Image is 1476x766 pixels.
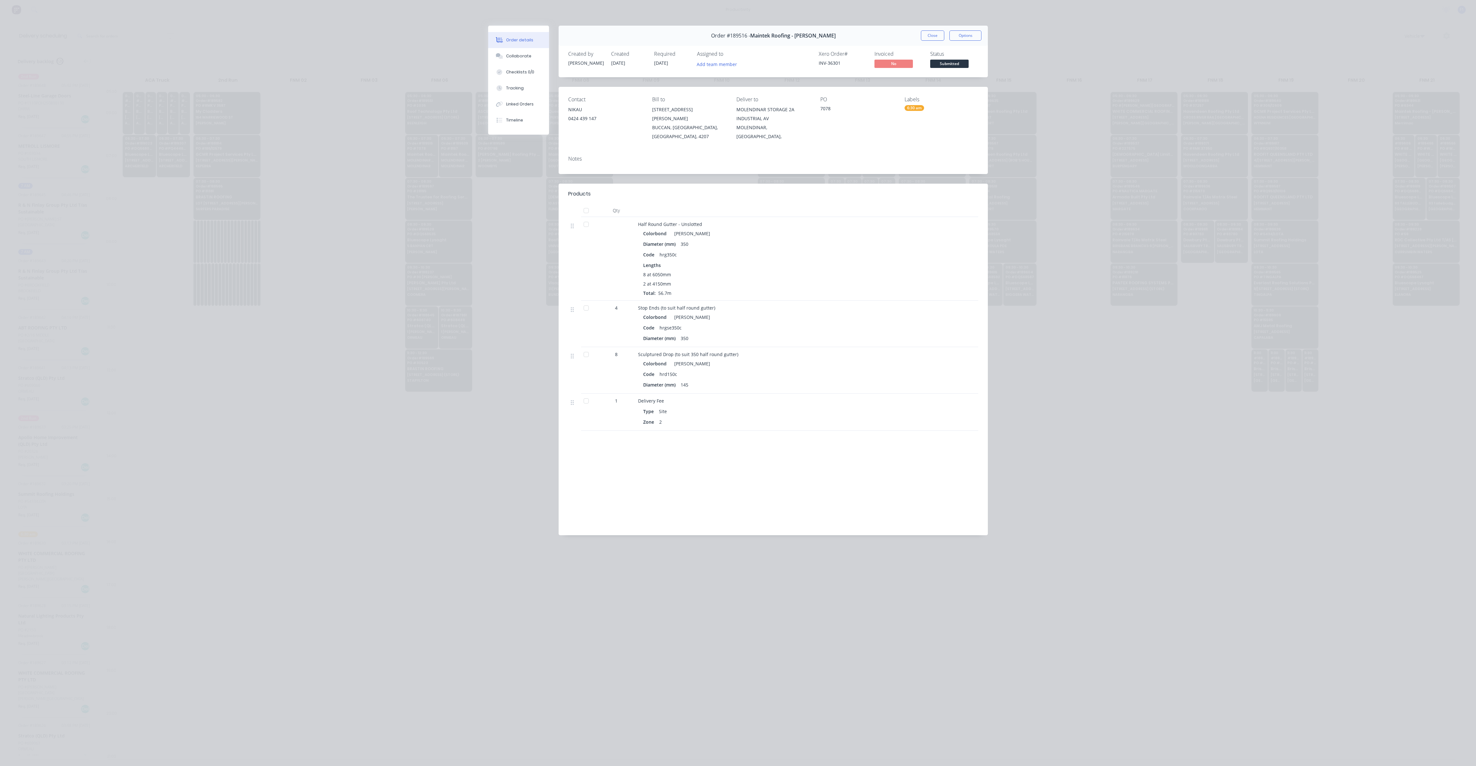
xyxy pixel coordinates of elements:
div: 0424 439 147 [568,114,642,123]
span: [DATE] [611,60,625,66]
div: [STREET_ADDRESS][PERSON_NAME] [652,105,726,123]
div: Contact [568,96,642,103]
div: Deliver to [736,96,810,103]
button: Timeline [488,112,549,128]
div: 6:30 am [905,105,924,111]
span: Submitted [930,60,969,68]
div: 145 [678,380,691,389]
button: Close [921,30,944,41]
div: Timeline [506,117,523,123]
div: Collaborate [506,53,531,59]
div: Colorbond [643,229,669,238]
span: 8 [615,351,618,358]
button: Collaborate [488,48,549,64]
span: Lengths [643,262,661,269]
button: Order details [488,32,549,48]
div: hrg350c [657,250,679,259]
span: Stop Ends (to suit half round gutter) [638,305,715,311]
button: Options [949,30,981,41]
div: Code [643,250,657,259]
div: [STREET_ADDRESS][PERSON_NAME]BUCCAN, [GEOGRAPHIC_DATA], [GEOGRAPHIC_DATA], 4207 [652,105,726,141]
div: [PERSON_NAME] [568,60,603,66]
div: 350 [678,334,691,343]
div: Diameter (mm) [643,334,678,343]
div: [PERSON_NAME] [672,359,710,368]
div: Bill to [652,96,726,103]
div: MOLENDINAR STORAGE 2A INDUSTRIAL AVMOLENDINAR, [GEOGRAPHIC_DATA], [736,105,810,141]
div: Created by [568,51,603,57]
span: No [874,60,913,68]
button: Add team member [697,60,741,68]
div: 350 [678,239,691,249]
div: Required [654,51,689,57]
div: Assigned to [697,51,761,57]
div: NIKAU0424 439 147 [568,105,642,126]
span: 1 [615,397,618,404]
div: 7078 [820,105,894,114]
span: 56.7m [656,290,674,296]
div: Order details [506,37,533,43]
div: Zone [643,417,657,427]
div: Xero Order # [819,51,867,57]
span: 8 at 6050mm [643,271,671,278]
button: Checklists 0/0 [488,64,549,80]
div: [PERSON_NAME] [672,312,710,322]
div: MOLENDINAR STORAGE 2A INDUSTRIAL AV [736,105,810,123]
span: Half Round Gutter - Unslotted [638,221,702,227]
span: Total: [643,290,656,296]
span: [DATE] [654,60,668,66]
div: Notes [568,156,978,162]
button: Linked Orders [488,96,549,112]
span: Order #189516 - [711,33,750,39]
div: Colorbond [643,312,669,322]
div: hrd150c [657,370,680,379]
div: Tracking [506,85,524,91]
div: Invoiced [874,51,922,57]
div: Type [643,407,656,416]
div: [PERSON_NAME] [672,229,710,238]
span: 4 [615,304,618,311]
div: 2 [657,417,664,427]
button: Submitted [930,60,969,69]
span: Delivery Fee [638,398,664,404]
div: NIKAU [568,105,642,114]
div: Qty [597,204,635,217]
button: Tracking [488,80,549,96]
div: Created [611,51,646,57]
span: Sculptured Drop (to suit 350 half round gutter) [638,351,738,357]
div: MOLENDINAR, [GEOGRAPHIC_DATA], [736,123,810,141]
div: Labels [905,96,978,103]
div: PO [820,96,894,103]
div: Site [656,407,669,416]
span: Maintek Roofing - [PERSON_NAME] [750,33,836,39]
div: hrgse350c [657,323,684,332]
div: Diameter (mm) [643,380,678,389]
div: Colorbond [643,359,669,368]
div: Diameter (mm) [643,239,678,249]
div: Code [643,323,657,332]
div: Linked Orders [506,101,534,107]
button: Add team member [693,60,741,68]
div: Checklists 0/0 [506,69,534,75]
span: 2 at 4150mm [643,280,671,287]
div: INV-36301 [819,60,867,66]
div: Status [930,51,978,57]
div: Products [568,190,591,198]
div: BUCCAN, [GEOGRAPHIC_DATA], [GEOGRAPHIC_DATA], 4207 [652,123,726,141]
div: Code [643,370,657,379]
